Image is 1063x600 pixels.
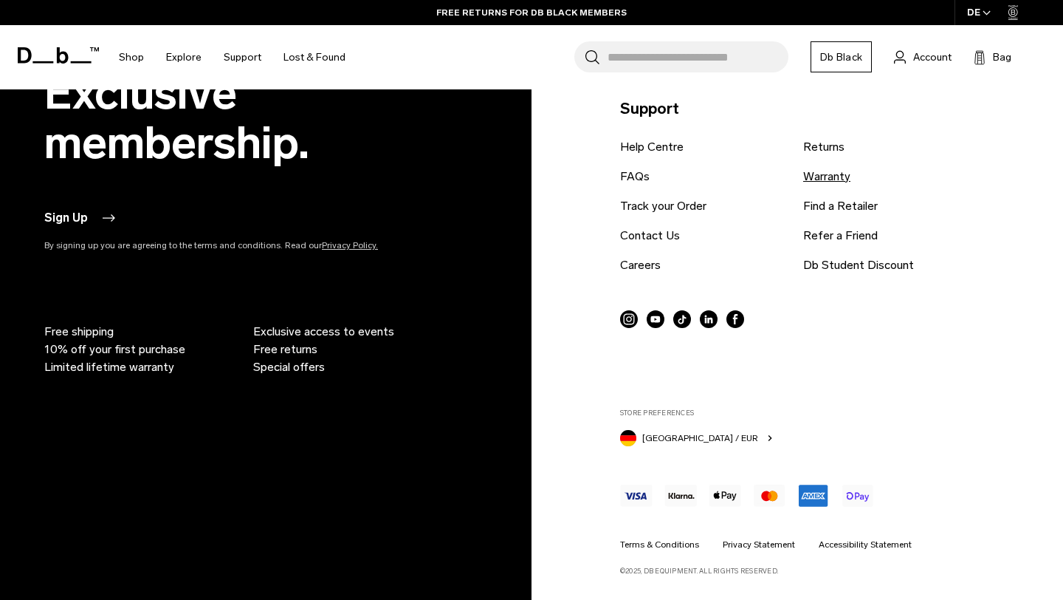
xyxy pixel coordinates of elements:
[44,19,443,168] h2: Db Black. Exclusive membership.
[253,341,317,358] span: Free returns
[620,168,650,185] a: FAQs
[108,25,357,89] nav: Main Navigation
[803,256,914,274] a: Db Student Discount
[894,48,952,66] a: Account
[253,323,394,341] span: Exclusive access to events
[803,138,844,156] a: Returns
[44,323,114,341] span: Free shipping
[620,97,1026,120] p: Support
[620,197,706,215] a: Track your Order
[253,358,325,376] span: Special offers
[620,408,1026,418] label: Store Preferences
[119,31,144,83] a: Shop
[166,31,202,83] a: Explore
[811,41,872,72] a: Db Black
[620,427,776,446] button: Germany [GEOGRAPHIC_DATA] / EUR
[974,48,1011,66] button: Bag
[620,538,699,551] a: Terms & Conditions
[913,50,952,65] span: Account
[620,256,661,274] a: Careers
[993,50,1011,65] span: Bag
[620,227,680,245] a: Contact Us
[642,432,758,445] span: [GEOGRAPHIC_DATA] / EUR
[620,138,684,156] a: Help Centre
[803,227,878,245] a: Refer a Friend
[44,358,174,376] span: Limited lifetime warranty
[620,430,636,446] img: Germany
[283,31,345,83] a: Lost & Found
[803,197,878,215] a: Find a Retailer
[803,168,850,185] a: Warranty
[819,538,912,551] a: Accessibility Statement
[44,341,185,358] span: 10% off your first purchase
[620,560,1026,576] p: ©2025, Db Equipment. All rights reserved.
[44,209,117,227] button: Sign Up
[723,538,795,551] a: Privacy Statement
[224,31,261,83] a: Support
[44,239,443,252] p: By signing up you are agreeing to the terms and conditions. Read our
[436,6,627,19] a: FREE RETURNS FOR DB BLACK MEMBERS
[322,240,378,250] a: Privacy Policy.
